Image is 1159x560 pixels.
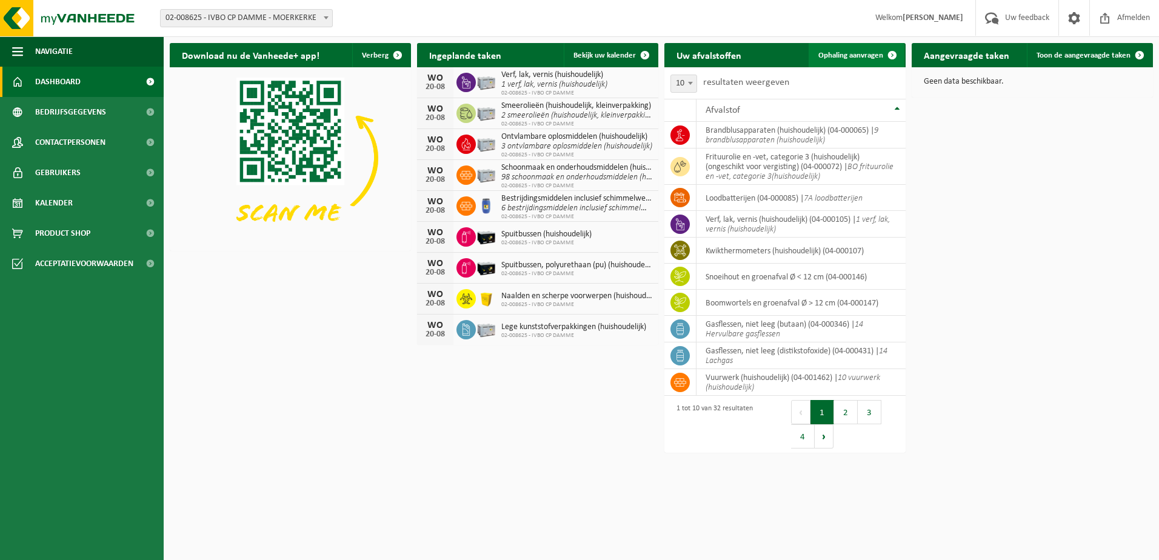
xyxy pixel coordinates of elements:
span: 02-008625 - IVBO CP DAMME - MOERKERKE [160,9,333,27]
p: Geen data beschikbaar. [924,78,1141,86]
span: Smeerolieën (huishoudelijk, kleinverpakking) [501,101,652,111]
span: 02-008625 - IVBO CP DAMME - MOERKERKE [161,10,332,27]
div: 20-08 [423,145,447,153]
span: Spuitbussen (huishoudelijk) [501,230,592,239]
strong: [PERSON_NAME] [903,13,963,22]
td: snoeihout en groenafval Ø < 12 cm (04-000146) [696,264,906,290]
label: resultaten weergeven [703,78,789,87]
span: Verberg [362,52,389,59]
h2: Ingeplande taken [417,43,513,67]
img: Download de VHEPlus App [170,67,411,248]
td: brandblusapparaten (huishoudelijk) (04-000065) | [696,122,906,148]
td: vuurwerk (huishoudelijk) (04-001462) | [696,369,906,396]
div: WO [423,73,447,83]
span: Product Shop [35,218,90,248]
span: 02-008625 - IVBO CP DAMME [501,152,652,159]
i: 3 ontvlambare oplosmiddelen (huishoudelijk) [501,142,652,151]
span: Dashboard [35,67,81,97]
button: 1 [810,400,834,424]
div: 20-08 [423,83,447,92]
div: 20-08 [423,238,447,246]
i: BO frituurolie en -vet, categorie 3(huishoudelijk) [706,162,893,181]
img: PB-LB-0680-HPE-BK-11 [476,256,496,277]
div: WO [423,228,447,238]
span: Acceptatievoorwaarden [35,248,133,279]
td: loodbatterijen (04-000085) | [696,185,906,211]
span: 10 [670,75,697,93]
div: 20-08 [423,299,447,308]
i: 14 Lachgas [706,347,887,365]
div: WO [423,259,447,268]
span: Kalender [35,188,73,218]
i: 7A loodbatterijen [804,194,863,203]
a: Ophaling aanvragen [809,43,904,67]
span: 02-008625 - IVBO CP DAMME [501,182,652,190]
div: 20-08 [423,268,447,277]
h2: Aangevraagde taken [912,43,1021,67]
div: 20-08 [423,176,447,184]
button: Verberg [352,43,410,67]
span: Lege kunststofverpakkingen (huishoudelijk) [501,322,646,332]
i: 6 bestrijdingsmiddelen inclusief schimmelwerende bescherming [501,204,716,213]
i: 98 schoonmaak en onderhoudsmiddelen (huishoudelijk) [501,173,688,182]
i: 1 verf, lak, vernis (huishoudelijk) [501,80,607,89]
span: Contactpersonen [35,127,105,158]
span: 02-008625 - IVBO CP DAMME [501,90,607,97]
i: 10 vuurwerk (huishoudelijk) [706,373,880,392]
span: Ontvlambare oplosmiddelen (huishoudelijk) [501,132,652,142]
button: 3 [858,400,881,424]
img: LP-SB-00050-HPE-22 [476,287,496,308]
td: frituurolie en -vet, categorie 3 (huishoudelijk) (ongeschikt voor vergisting) (04-000072) | [696,148,906,185]
i: 2 smeerolieën (huishoudelijk, kleinverpakking) [501,111,656,120]
span: Afvalstof [706,105,740,115]
td: gasflessen, niet leeg (distikstofoxide) (04-000431) | [696,342,906,369]
span: Bekijk uw kalender [573,52,636,59]
button: Previous [791,400,810,424]
div: WO [423,135,447,145]
span: Gebruikers [35,158,81,188]
i: 1 verf, lak, vernis (huishoudelijk) [706,215,890,234]
span: 02-008625 - IVBO CP DAMME [501,239,592,247]
i: 9 brandblusapparaten (huishoudelijk) [706,126,878,145]
span: Bedrijfsgegevens [35,97,106,127]
img: PB-OT-0120-HPE-00-02 [476,195,496,215]
img: PB-LB-0680-HPE-GY-11 [476,164,496,184]
div: WO [423,104,447,114]
td: gasflessen, niet leeg (butaan) (04-000346) | [696,316,906,342]
div: 20-08 [423,207,447,215]
td: boomwortels en groenafval Ø > 12 cm (04-000147) [696,290,906,316]
button: Next [815,424,833,448]
span: Navigatie [35,36,73,67]
span: 02-008625 - IVBO CP DAMME [501,301,652,308]
img: PB-LB-0680-HPE-GY-11 [476,133,496,153]
h2: Download nu de Vanheede+ app! [170,43,332,67]
img: PB-LB-0680-HPE-GY-11 [476,71,496,92]
span: Ophaling aanvragen [818,52,883,59]
span: Verf, lak, vernis (huishoudelijk) [501,70,607,80]
span: Schoonmaak en onderhoudsmiddelen (huishoudelijk) [501,163,652,173]
a: Bekijk uw kalender [564,43,657,67]
img: PB-LB-0680-HPE-GY-11 [476,318,496,339]
span: 02-008625 - IVBO CP DAMME [501,270,652,278]
span: 10 [671,75,696,92]
td: kwikthermometers (huishoudelijk) (04-000107) [696,238,906,264]
div: 20-08 [423,114,447,122]
div: 1 tot 10 van 32 resultaten [670,399,753,450]
span: 02-008625 - IVBO CP DAMME [501,121,652,128]
span: 02-008625 - IVBO CP DAMME [501,213,652,221]
span: Toon de aangevraagde taken [1037,52,1131,59]
span: 02-008625 - IVBO CP DAMME [501,332,646,339]
div: WO [423,290,447,299]
h2: Uw afvalstoffen [664,43,753,67]
span: Naalden en scherpe voorwerpen (huishoudelijk) [501,292,652,301]
div: WO [423,321,447,330]
i: 14 Hervulbare gasflessen [706,320,863,339]
img: PB-LB-0680-HPE-BK-11 [476,225,496,246]
img: PB-LB-0680-HPE-GY-11 [476,102,496,122]
button: 2 [834,400,858,424]
span: Bestrijdingsmiddelen inclusief schimmelwerende beschermingsmiddelen (huishoudeli... [501,194,652,204]
div: 20-08 [423,330,447,339]
div: WO [423,197,447,207]
a: Toon de aangevraagde taken [1027,43,1152,67]
span: Spuitbussen, polyurethaan (pu) (huishoudelijk) [501,261,652,270]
